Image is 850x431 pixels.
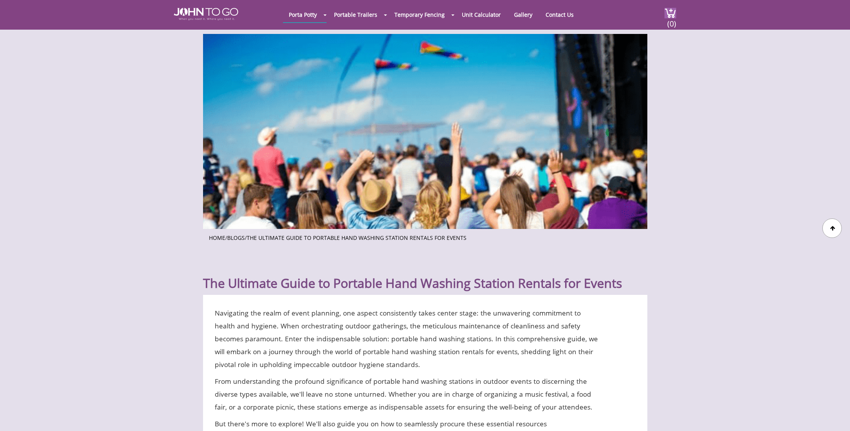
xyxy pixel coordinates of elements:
[215,375,599,413] p: From understanding the profound significance of portable hand washing stations in outdoor events ...
[215,307,599,371] p: Navigating the realm of event planning, one aspect consistently takes center stage: the unwaverin...
[508,7,538,22] a: Gallery
[389,7,451,22] a: Temporary Fencing
[174,8,238,20] img: JOHN to go
[227,234,245,241] a: Blogs
[209,232,641,242] ul: / /
[456,7,507,22] a: Unit Calculator
[247,234,467,241] a: The Ultimate Guide to Portable Hand Washing Station Rentals for Events
[203,257,647,291] h1: The Ultimate Guide to Portable Hand Washing Station Rentals for Events
[328,7,383,22] a: Portable Trailers
[209,234,225,241] a: Home
[664,8,676,18] img: cart a
[667,12,676,29] span: (0)
[283,7,323,22] a: Porta Potty
[540,7,580,22] a: Contact Us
